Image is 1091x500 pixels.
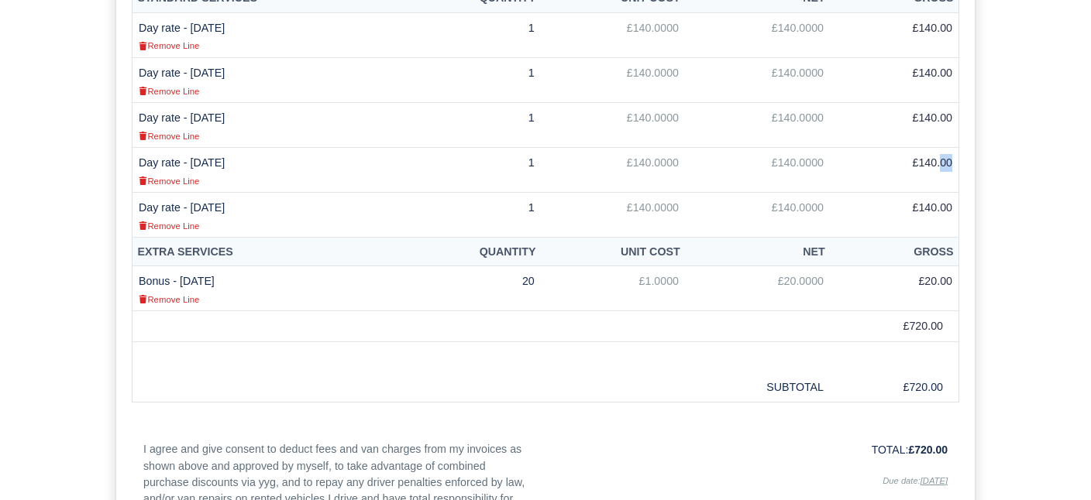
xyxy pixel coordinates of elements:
iframe: Chat Widget [1014,426,1091,500]
td: SUBTOTAL [685,372,830,402]
th: Unit Cost [541,238,685,266]
td: 1 [403,102,541,147]
td: Day rate - [DATE] [133,148,403,193]
th: Net [685,238,830,266]
td: £20.00 [830,265,958,310]
small: Remove Line [139,221,199,231]
td: 20 [403,265,541,310]
th: Extra Services [133,238,403,266]
td: £140.0000 [685,12,830,57]
td: 1 [403,193,541,238]
a: Remove Line [139,84,199,97]
a: Remove Line [139,129,199,142]
a: Remove Line [139,219,199,231]
i: Due date: [883,476,948,485]
td: £140.0000 [541,193,685,238]
td: £140.0000 [541,148,685,193]
small: Remove Line [139,176,199,186]
td: £140.0000 [685,57,830,102]
small: Remove Line [139,41,199,50]
td: £140.00 [830,12,958,57]
small: Remove Line [139,295,199,304]
td: Bonus - [DATE] [133,265,403,310]
p: TOTAL: [557,441,948,458]
td: £140.00 [830,102,958,147]
small: Remove Line [139,132,199,141]
th: Quantity [403,238,541,266]
td: Day rate - [DATE] [133,12,403,57]
td: £140.0000 [541,12,685,57]
td: £720.00 [830,311,958,342]
td: £720.00 [830,372,958,402]
a: Remove Line [139,174,199,187]
td: £140.0000 [685,148,830,193]
small: Remove Line [139,87,199,96]
td: £140.0000 [541,57,685,102]
u: [DATE] [921,476,948,485]
td: £1.0000 [541,265,685,310]
strong: £720.00 [908,443,948,456]
td: Day rate - [DATE] [133,193,403,238]
td: Day rate - [DATE] [133,102,403,147]
td: £140.0000 [541,102,685,147]
td: 1 [403,57,541,102]
td: £140.0000 [685,102,830,147]
td: £140.0000 [685,193,830,238]
td: 1 [403,148,541,193]
a: Remove Line [139,39,199,51]
a: Remove Line [139,293,199,305]
td: Day rate - [DATE] [133,57,403,102]
td: 1 [403,12,541,57]
td: £140.00 [830,57,958,102]
td: £140.00 [830,193,958,238]
td: £20.0000 [685,265,830,310]
th: Gross [830,238,958,266]
td: £140.00 [830,148,958,193]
